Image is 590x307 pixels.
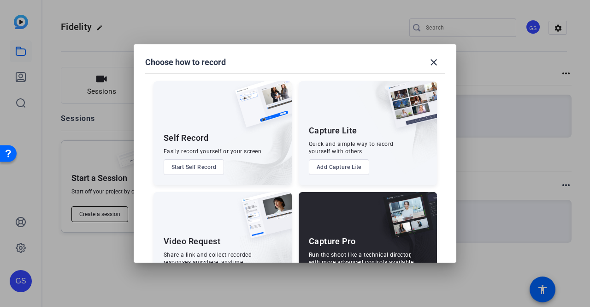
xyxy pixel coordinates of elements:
[369,204,437,296] img: embarkstudio-capture-pro.png
[376,192,437,248] img: capture-pro.png
[145,57,226,68] h1: Choose how to record
[238,221,292,296] img: embarkstudio-ugc-content.png
[309,140,394,155] div: Quick and simple way to record yourself with others.
[309,125,357,136] div: Capture Lite
[164,148,263,155] div: Easily record yourself or your screen.
[428,57,439,68] mat-icon: close
[309,251,415,266] div: Run the shoot like a technical director, with more advanced controls available.
[164,236,221,247] div: Video Request
[212,101,292,185] img: embarkstudio-self-record.png
[164,159,224,175] button: Start Self Record
[164,132,209,144] div: Self Record
[309,159,369,175] button: Add Capture Lite
[309,236,356,247] div: Capture Pro
[235,192,292,248] img: ugc-content.png
[380,81,437,138] img: capture-lite.png
[354,81,437,174] img: embarkstudio-capture-lite.png
[164,251,252,266] div: Share a link and collect recorded responses anywhere, anytime.
[228,81,292,137] img: self-record.png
